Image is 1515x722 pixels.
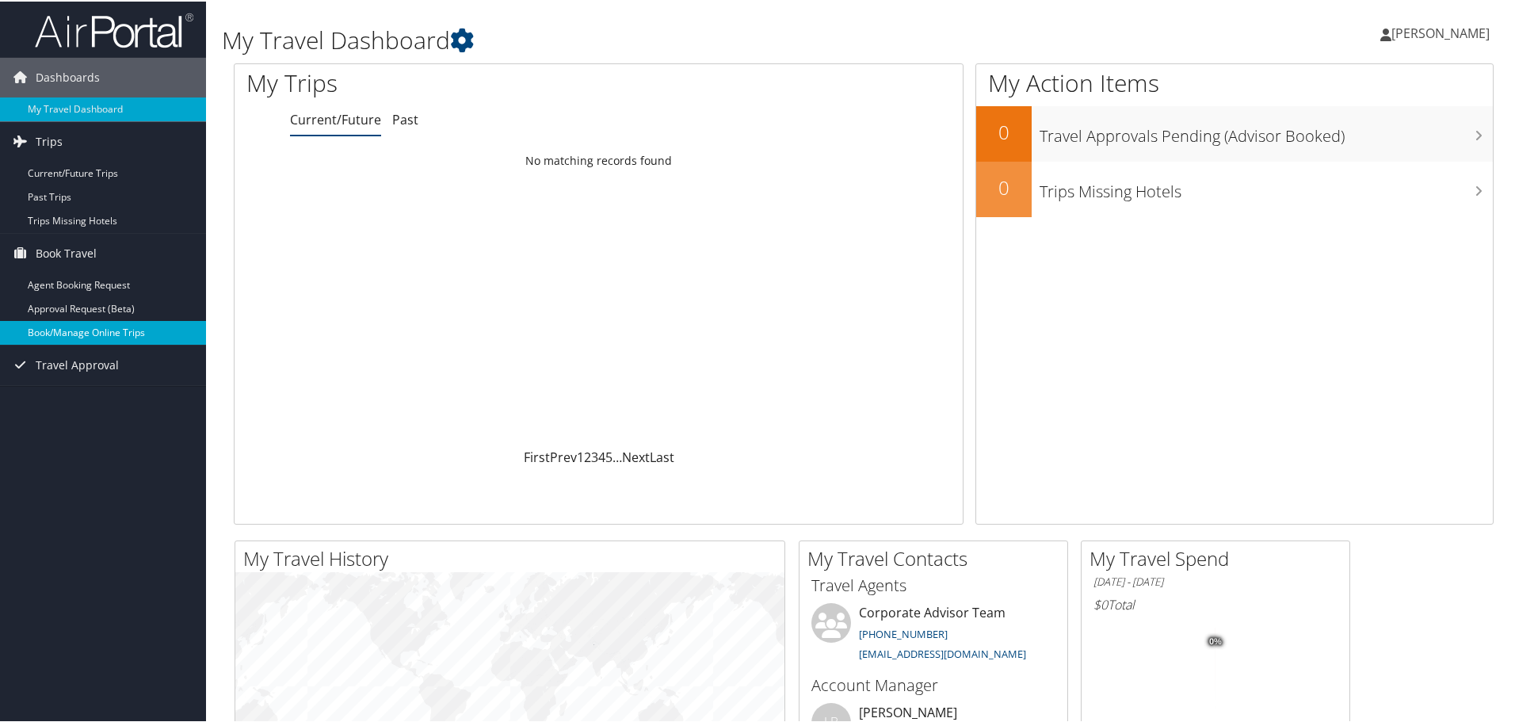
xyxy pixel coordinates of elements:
[976,160,1493,216] a: 0Trips Missing Hotels
[246,65,647,98] h1: My Trips
[1093,594,1338,612] h6: Total
[222,22,1078,55] h1: My Travel Dashboard
[859,645,1026,659] a: [EMAIL_ADDRESS][DOMAIN_NAME]
[1093,594,1108,612] span: $0
[598,447,605,464] a: 4
[36,120,63,160] span: Trips
[650,447,674,464] a: Last
[243,544,784,571] h2: My Travel History
[605,447,612,464] a: 5
[807,544,1067,571] h2: My Travel Contacts
[36,232,97,272] span: Book Travel
[36,56,100,96] span: Dashboards
[859,625,948,640] a: [PHONE_NUMBER]
[1380,8,1505,55] a: [PERSON_NAME]
[622,447,650,464] a: Next
[584,447,591,464] a: 2
[612,447,622,464] span: …
[235,145,963,174] td: No matching records found
[290,109,381,127] a: Current/Future
[811,673,1055,695] h3: Account Manager
[976,105,1493,160] a: 0Travel Approvals Pending (Advisor Booked)
[976,117,1032,144] h2: 0
[1391,23,1490,40] span: [PERSON_NAME]
[35,10,193,48] img: airportal-logo.png
[811,573,1055,595] h3: Travel Agents
[1040,171,1493,201] h3: Trips Missing Hotels
[1090,544,1349,571] h2: My Travel Spend
[1040,116,1493,146] h3: Travel Approvals Pending (Advisor Booked)
[976,65,1493,98] h1: My Action Items
[591,447,598,464] a: 3
[976,173,1032,200] h2: 0
[36,344,119,384] span: Travel Approval
[1209,636,1222,645] tspan: 0%
[524,447,550,464] a: First
[550,447,577,464] a: Prev
[577,447,584,464] a: 1
[803,602,1063,667] li: Corporate Advisor Team
[392,109,418,127] a: Past
[1093,573,1338,588] h6: [DATE] - [DATE]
